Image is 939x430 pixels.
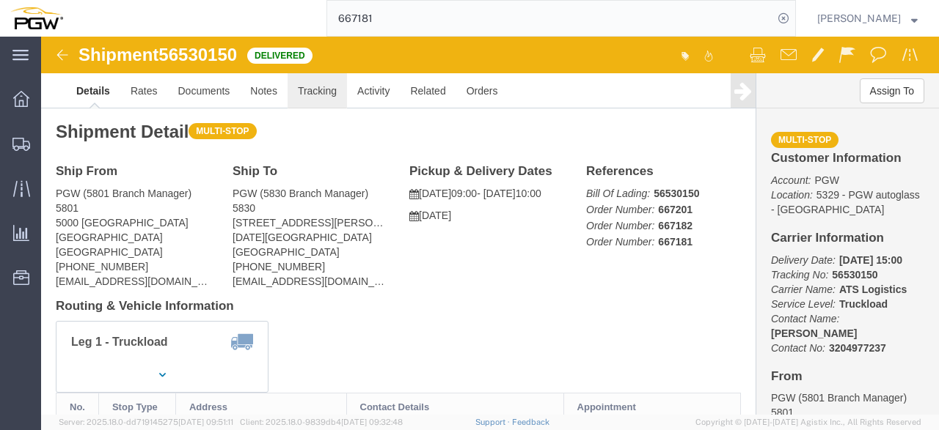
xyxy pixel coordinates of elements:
span: Dee Niedzwecki [817,10,901,26]
input: Search for shipment number, reference number [327,1,773,36]
a: Support [475,418,512,426]
button: [PERSON_NAME] [816,10,918,27]
iframe: FS Legacy Container [41,37,939,415]
span: [DATE] 09:51:11 [178,418,233,426]
span: Client: 2025.18.0-9839db4 [240,418,403,426]
span: Server: 2025.18.0-dd719145275 [59,418,233,426]
a: Feedback [512,418,549,426]
img: logo [10,7,63,29]
span: [DATE] 09:32:48 [341,418,403,426]
span: Copyright © [DATE]-[DATE] Agistix Inc., All Rights Reserved [695,416,921,429]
